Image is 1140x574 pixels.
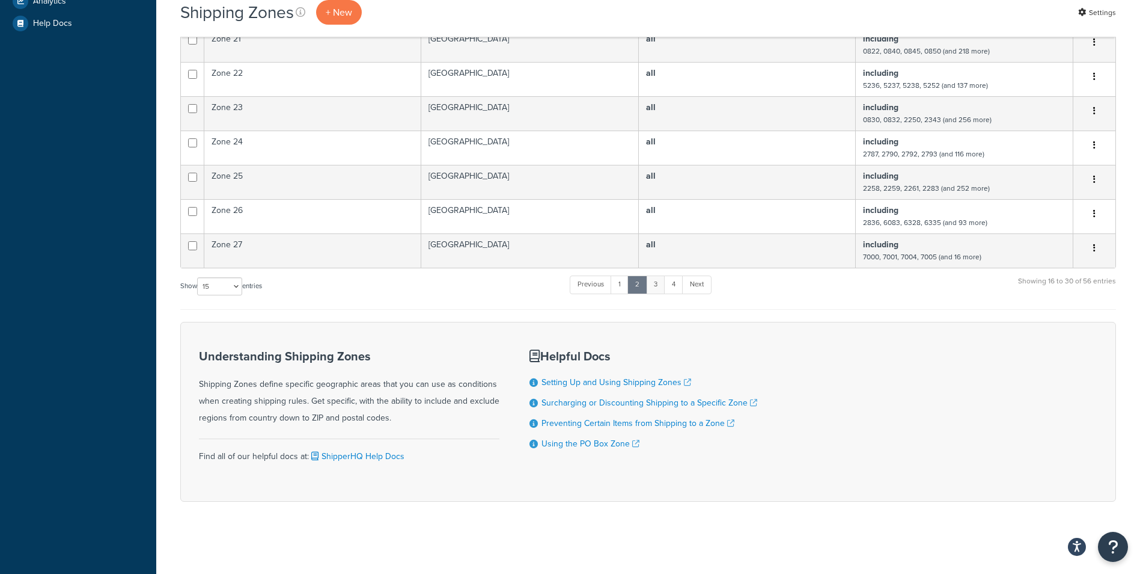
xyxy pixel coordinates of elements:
small: 2258, 2259, 2261, 2283 (and 252 more) [863,183,990,194]
b: including [863,67,898,79]
h3: Helpful Docs [529,350,757,363]
td: [GEOGRAPHIC_DATA] [421,199,639,233]
td: Zone 27 [204,233,421,268]
a: 4 [664,276,683,294]
h3: Understanding Shipping Zones [199,350,499,363]
small: 2836, 6083, 6328, 6335 (and 93 more) [863,217,987,228]
b: all [646,101,656,114]
a: Previous [570,276,612,294]
b: including [863,170,898,182]
b: including [863,32,898,45]
div: Shipping Zones define specific geographic areas that you can use as conditions when creating ship... [199,350,499,427]
small: 0822, 0840, 0845, 0850 (and 218 more) [863,46,990,57]
b: including [863,204,898,217]
td: [GEOGRAPHIC_DATA] [421,28,639,62]
a: Using the PO Box Zone [541,437,639,450]
b: all [646,67,656,79]
b: all [646,135,656,148]
td: Zone 25 [204,165,421,199]
button: Open Resource Center [1098,532,1128,562]
a: Settings [1078,4,1116,21]
td: [GEOGRAPHIC_DATA] [421,62,639,96]
td: Zone 23 [204,96,421,131]
small: 2787, 2790, 2792, 2793 (and 116 more) [863,149,984,159]
b: all [646,32,656,45]
b: all [646,170,656,182]
td: Zone 24 [204,131,421,165]
td: Zone 26 [204,199,421,233]
td: Zone 22 [204,62,421,96]
td: Zone 21 [204,28,421,62]
a: Help Docs [9,13,147,34]
b: including [863,101,898,114]
h1: Shipping Zones [180,1,294,24]
b: including [863,238,898,251]
a: 3 [646,276,665,294]
label: Show entries [180,277,262,295]
a: Setting Up and Using Shipping Zones [541,376,691,389]
a: Surcharging or Discounting Shipping to a Specific Zone [541,397,757,409]
a: 2 [627,276,647,294]
small: 0830, 0832, 2250, 2343 (and 256 more) [863,114,992,125]
b: including [863,135,898,148]
td: [GEOGRAPHIC_DATA] [421,233,639,268]
a: Next [682,276,712,294]
div: Showing 16 to 30 of 56 entries [1018,274,1116,300]
a: Preventing Certain Items from Shipping to a Zone [541,417,734,430]
small: 5236, 5237, 5238, 5252 (and 137 more) [863,80,988,91]
td: [GEOGRAPHIC_DATA] [421,131,639,165]
b: all [646,204,656,217]
small: 7000, 7001, 7004, 7005 (and 16 more) [863,252,981,262]
a: ShipperHQ Help Docs [309,450,404,463]
span: Help Docs [33,19,72,29]
td: [GEOGRAPHIC_DATA] [421,165,639,199]
td: [GEOGRAPHIC_DATA] [421,96,639,131]
b: all [646,238,656,251]
div: Find all of our helpful docs at: [199,439,499,465]
a: 1 [611,276,629,294]
select: Showentries [197,277,242,295]
span: + New [326,5,352,19]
